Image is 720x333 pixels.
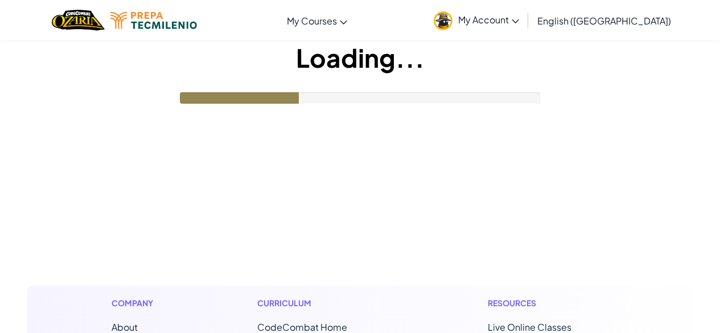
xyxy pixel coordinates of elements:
[488,321,571,333] a: Live Online Classes
[52,9,105,32] a: Ozaria by CodeCombat logo
[488,297,609,309] h1: Resources
[257,321,347,333] span: CodeCombat Home
[458,14,519,26] span: My Account
[537,15,671,27] span: English ([GEOGRAPHIC_DATA])
[110,12,197,29] img: Tecmilenio logo
[428,2,525,38] a: My Account
[52,9,105,32] img: Home
[532,5,677,36] a: English ([GEOGRAPHIC_DATA])
[112,297,164,309] h1: Company
[257,297,395,309] h1: Curriculum
[281,5,353,36] a: My Courses
[434,11,452,30] img: avatar
[112,321,138,333] a: About
[287,15,337,27] span: My Courses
